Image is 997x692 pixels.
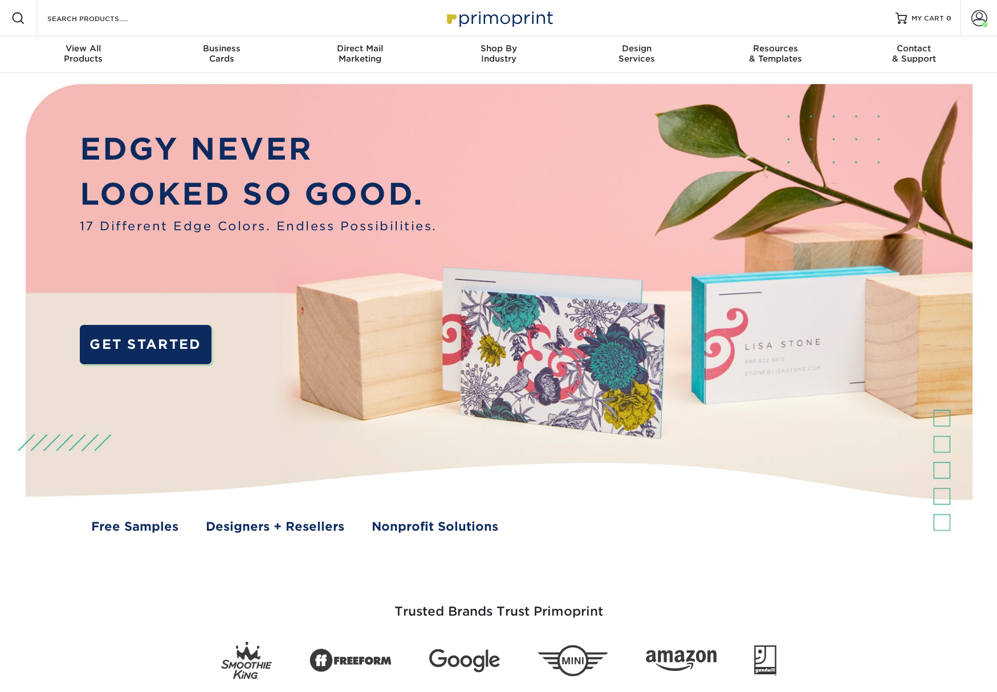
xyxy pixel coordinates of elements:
[152,43,291,54] span: Business
[706,43,845,64] div: & Templates
[754,645,776,676] img: Goodwill
[946,14,951,22] span: 0
[646,650,717,671] img: Amazon
[221,641,272,679] img: Smoothie King
[206,518,344,535] a: Designers + Resellers
[706,36,845,73] a: Resources& Templates
[80,217,437,235] span: 17 Different Edge Colors. Endless Possibilities.
[14,43,153,54] span: View All
[152,36,291,73] a: BusinessCards
[80,325,211,364] a: GET STARTED
[429,649,500,672] img: Google
[372,518,498,535] a: Nonprofit Solutions
[14,36,153,73] a: View AllProducts
[568,36,706,73] a: DesignServices
[568,43,706,54] span: Design
[291,36,429,73] a: Direct MailMarketing
[429,43,568,54] span: Shop By
[845,43,983,64] div: & Support
[291,43,429,54] span: Direct Mail
[165,577,832,633] h3: Trusted Brands Trust Primoprint
[706,43,845,54] span: Resources
[538,645,608,676] img: Mini
[429,43,568,64] div: Industry
[91,518,178,535] a: Free Samples
[46,11,157,25] input: SEARCH PRODUCTS.....
[291,43,429,64] div: Marketing
[845,43,983,54] span: Contact
[429,36,568,73] a: Shop ByIndustry
[14,43,153,64] div: Products
[568,43,706,64] div: Services
[152,43,291,64] div: Cards
[80,172,437,217] p: LOOKED SO GOOD.
[911,14,944,23] span: MY CART
[80,127,437,172] p: EDGY NEVER
[442,6,556,30] img: Primoprint
[845,36,983,73] a: Contact& Support
[310,642,392,679] img: Freeform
